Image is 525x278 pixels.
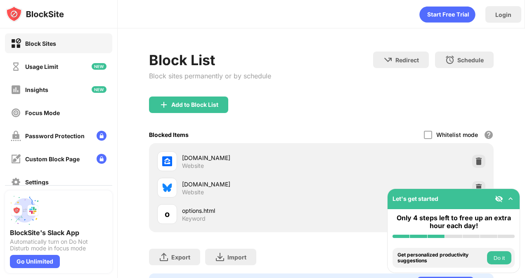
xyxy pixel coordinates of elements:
div: Blocked Items [149,131,189,138]
div: Export [171,254,190,261]
div: Password Protection [25,132,85,139]
img: push-slack.svg [10,196,40,225]
img: omni-setup-toggle.svg [506,195,515,203]
img: insights-off.svg [11,85,21,95]
div: Custom Block Page [25,155,80,163]
div: o [165,208,170,220]
div: Usage Limit [25,63,58,70]
div: Block sites permanently or by schedule [149,72,271,80]
img: logo-blocksite.svg [6,6,64,22]
div: [DOMAIN_NAME] [182,180,321,188]
img: focus-off.svg [11,108,21,118]
div: [DOMAIN_NAME] [182,153,321,162]
div: animation [419,6,475,23]
div: Login [495,11,511,18]
img: settings-off.svg [11,177,21,187]
div: Automatically turn on Do Not Disturb mode in focus mode [10,238,107,252]
img: new-icon.svg [92,86,106,93]
div: Block Sites [25,40,56,47]
div: Redirect [395,57,419,64]
div: Get personalized productivity suggestions [397,252,485,264]
div: Whitelist mode [436,131,478,138]
div: Add to Block List [171,101,218,108]
img: lock-menu.svg [97,131,106,141]
div: Schedule [457,57,484,64]
div: Website [182,188,204,196]
div: BlockSite's Slack App [10,229,107,237]
img: favicons [162,156,172,166]
div: Focus Mode [25,109,60,116]
img: eye-not-visible.svg [495,195,503,203]
div: Let's get started [393,195,438,202]
div: Block List [149,52,271,68]
img: block-on.svg [11,38,21,49]
div: Insights [25,86,48,93]
div: Only 4 steps left to free up an extra hour each day! [393,214,515,230]
div: Website [182,162,204,170]
div: Settings [25,179,49,186]
button: Do it [487,251,511,264]
div: options.html [182,206,321,215]
img: favicons [162,183,172,193]
img: password-protection-off.svg [11,131,21,141]
img: customize-block-page-off.svg [11,154,21,164]
div: Go Unlimited [10,255,60,268]
div: Keyword [182,215,206,222]
img: time-usage-off.svg [11,61,21,72]
img: new-icon.svg [92,63,106,70]
img: lock-menu.svg [97,154,106,164]
div: Import [227,254,246,261]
